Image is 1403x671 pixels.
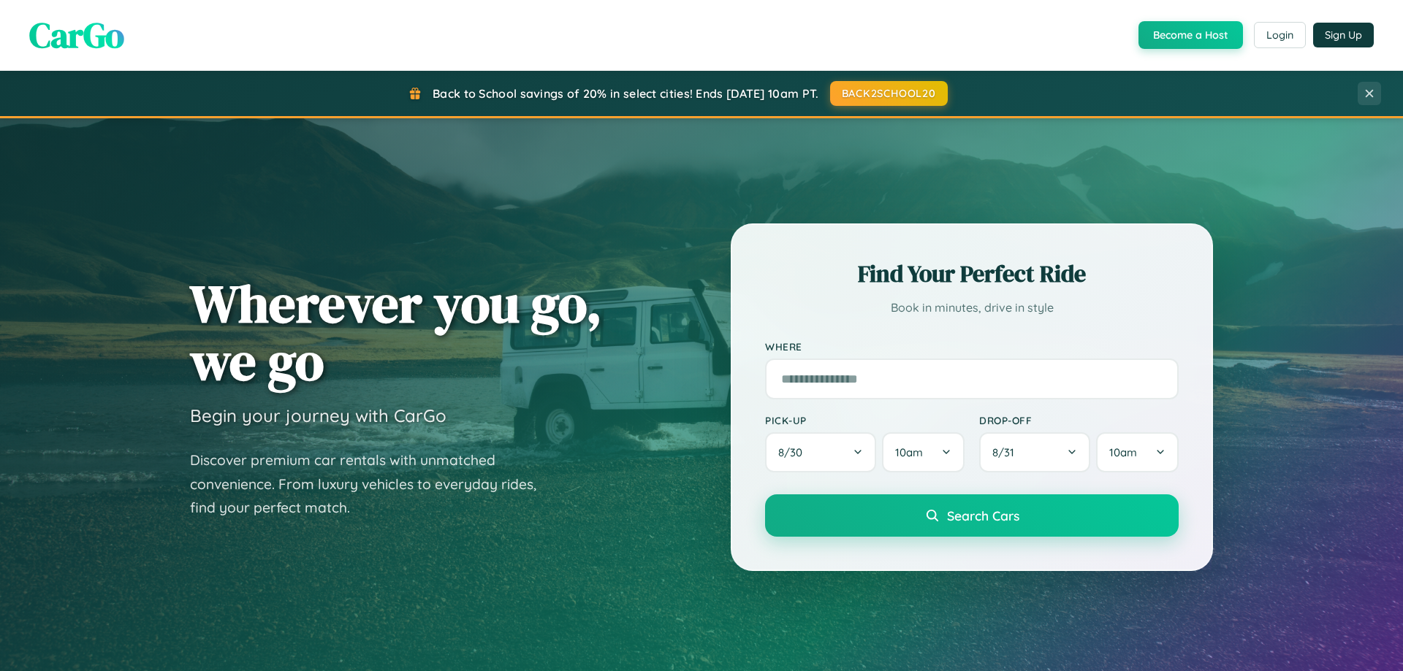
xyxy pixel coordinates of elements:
span: 8 / 30 [778,445,810,459]
label: Pick-up [765,414,965,426]
p: Discover premium car rentals with unmatched convenience. From luxury vehicles to everyday rides, ... [190,448,555,520]
button: Sign Up [1313,23,1374,47]
h3: Begin your journey with CarGo [190,404,446,426]
button: Become a Host [1138,21,1243,49]
span: 10am [895,445,923,459]
button: Login [1254,22,1306,48]
button: 10am [1096,432,1179,472]
h1: Wherever you go, we go [190,275,602,390]
button: Search Cars [765,494,1179,537]
h2: Find Your Perfect Ride [765,258,1179,290]
button: 10am [882,432,965,472]
span: Search Cars [947,507,1019,524]
button: 8/30 [765,432,876,472]
span: CarGo [29,11,124,59]
span: Back to School savings of 20% in select cities! Ends [DATE] 10am PT. [433,86,818,101]
p: Book in minutes, drive in style [765,297,1179,318]
label: Where [765,340,1179,353]
span: 8 / 31 [992,445,1022,459]
button: 8/31 [979,432,1090,472]
span: 10am [1109,445,1137,459]
label: Drop-off [979,414,1179,426]
button: BACK2SCHOOL20 [830,81,948,106]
